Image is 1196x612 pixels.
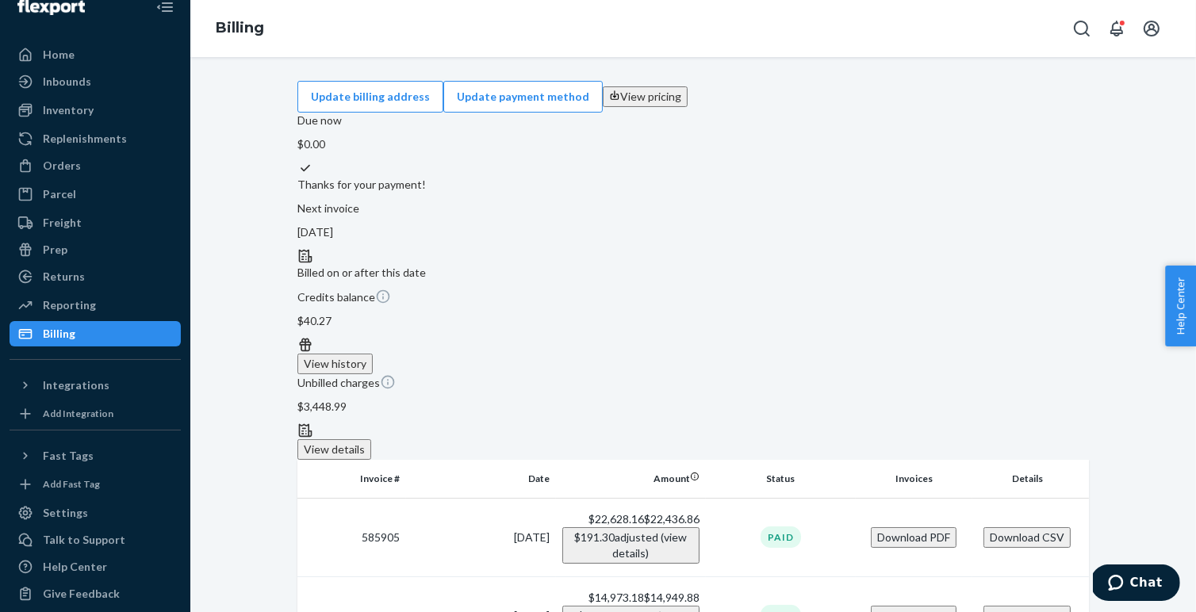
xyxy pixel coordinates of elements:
div: Talk to Support [43,532,125,548]
div: Add Fast Tag [43,477,100,491]
div: Home [43,47,75,63]
div: Freight [43,215,82,231]
div: Integrations [43,377,109,393]
p: Credits balance [297,289,1089,305]
iframe: Opens a widget where you can chat to one of our agents [1093,564,1180,604]
div: Orders [43,158,81,174]
a: Home [10,42,181,67]
button: Help Center [1165,266,1196,346]
a: Billing [10,321,181,346]
div: Inbounds [43,74,91,90]
th: Status [706,460,856,498]
span: $22,628.16 [588,512,644,526]
div: Fast Tags [43,448,94,464]
button: Fast Tags [10,443,181,469]
p: Thanks for your payment! [297,177,1089,193]
p: Due now [297,113,1089,128]
a: Inventory [10,98,181,123]
p: Next invoice [297,201,1089,216]
span: $191.30 adjusted (view details) [574,530,687,560]
a: Returns [10,264,181,289]
button: Open account menu [1136,13,1167,44]
button: Update billing address [297,81,443,113]
ol: breadcrumbs [203,6,277,52]
button: View details [297,439,371,460]
div: Billing [43,326,75,342]
a: Add Fast Tag [10,475,181,494]
button: Update payment method [443,81,603,113]
a: Replenishments [10,126,181,151]
div: Settings [43,505,88,521]
button: Download CSV [983,527,1071,548]
div: Parcel [43,186,76,202]
button: Integrations [10,373,181,398]
a: Reporting [10,293,181,318]
p: [DATE] [297,224,1089,240]
th: Date [406,460,556,498]
p: Unbilled charges [297,374,1089,391]
td: 585905 [297,498,406,576]
span: $40.27 [297,314,332,327]
button: Open notifications [1101,13,1133,44]
button: View history [297,354,373,374]
a: Add Integration [10,404,181,423]
div: Returns [43,269,85,285]
button: $191.30adjusted (view details) [562,527,700,564]
a: Freight [10,210,181,235]
div: Inventory [43,102,94,118]
a: Prep [10,237,181,262]
span: $14,973.18 [588,591,644,604]
div: Help Center [43,559,107,575]
th: Details [972,460,1089,498]
div: Prep [43,242,67,258]
button: Talk to Support [10,527,181,553]
button: Open Search Box [1066,13,1098,44]
button: Download PDF [871,527,956,548]
div: Give Feedback [43,586,120,602]
a: Help Center [10,554,181,579]
div: Paid [761,526,801,548]
td: $22,436.86 [556,498,706,576]
p: $3,448.99 [297,399,1089,415]
th: Amount [556,460,706,498]
p: Billed on or after this date [297,265,1089,281]
a: Settings [10,500,181,526]
button: Give Feedback [10,581,181,606]
p: $0.00 [297,136,1089,152]
button: View pricing [603,86,688,107]
th: Invoices [856,460,972,498]
a: Inbounds [10,69,181,94]
td: [DATE] [406,498,556,576]
div: Replenishments [43,131,127,147]
a: Orders [10,153,181,178]
div: Add Integration [43,407,113,420]
a: Parcel [10,182,181,207]
a: Billing [216,19,264,36]
div: Reporting [43,297,96,313]
th: Invoice # [297,460,406,498]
